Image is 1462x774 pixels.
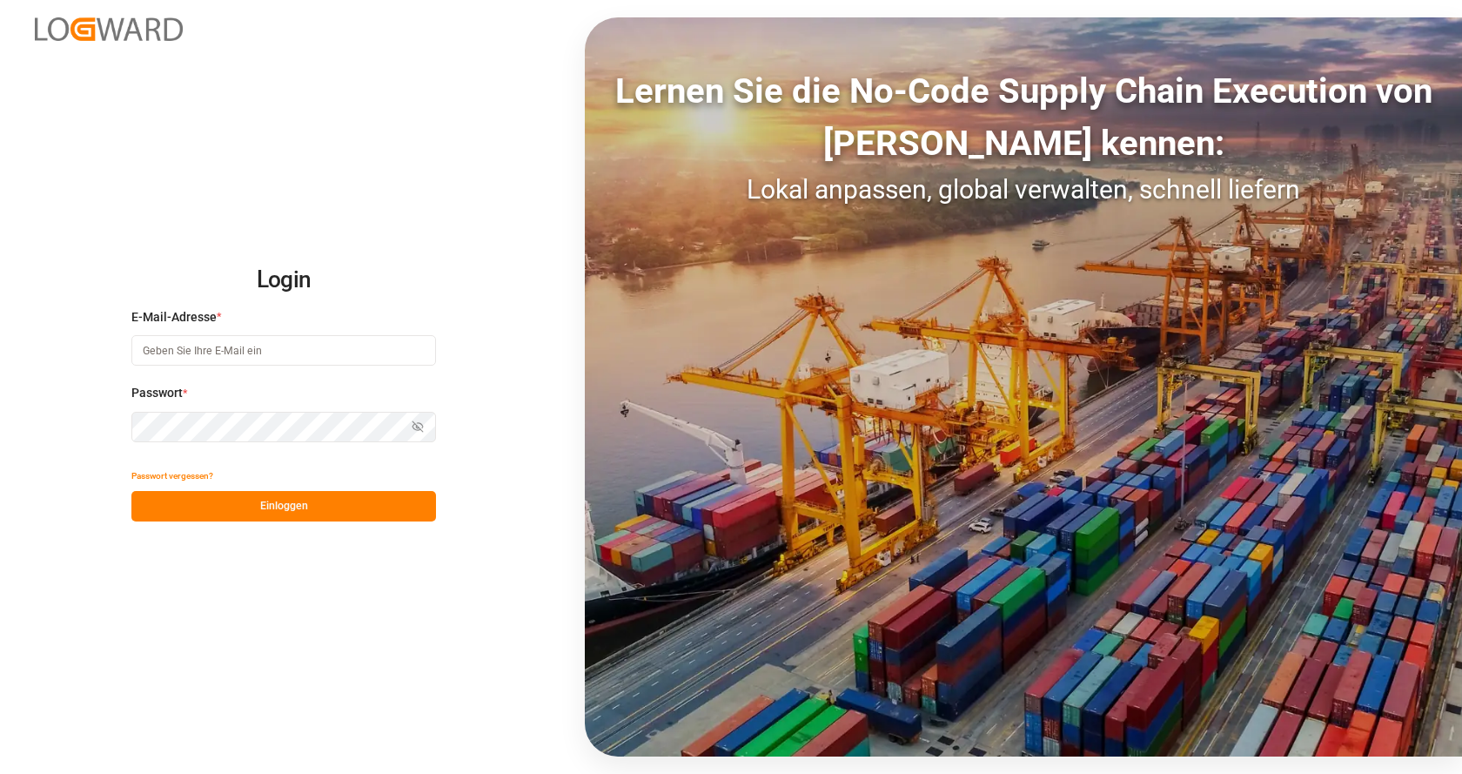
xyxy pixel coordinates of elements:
[131,471,213,481] font: Passwort vergessen?
[35,17,183,41] img: Logward_new_orange.png
[747,174,1300,205] font: Lokal anpassen, global verwalten, schnell liefern
[615,71,1432,164] font: Lernen Sie die No-Code Supply Chain Execution von [PERSON_NAME] kennen:
[131,310,217,324] font: E-Mail-Adresse
[131,335,436,366] input: Geben Sie Ihre E-Mail ein
[131,491,436,522] button: Einloggen
[260,500,308,512] font: Einloggen
[257,266,312,293] font: Login
[131,386,183,400] font: Passwort
[131,461,213,491] button: Passwort vergessen?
